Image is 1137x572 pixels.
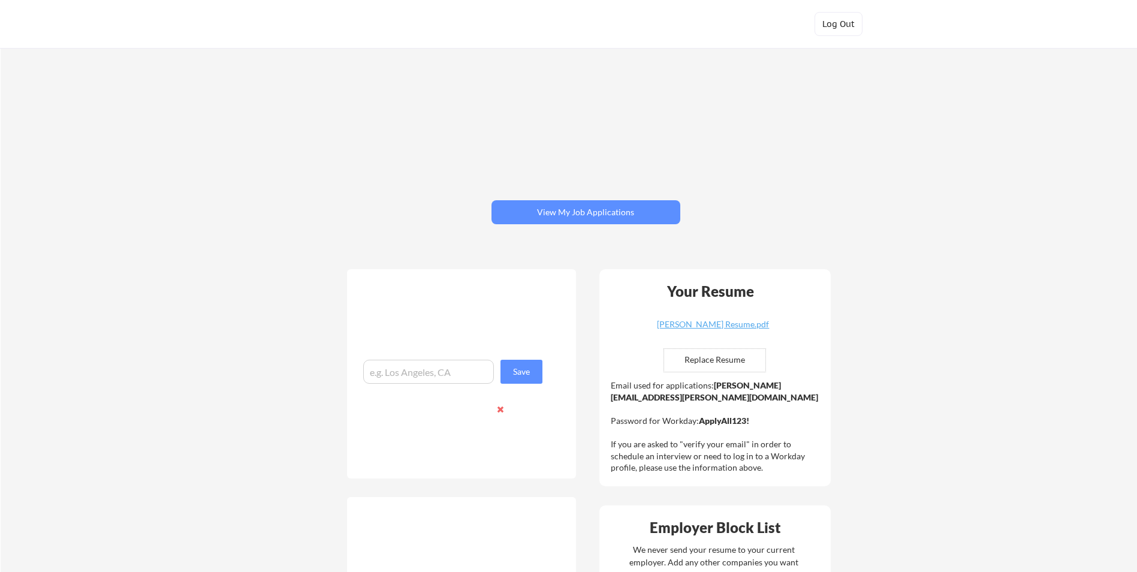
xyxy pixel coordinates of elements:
input: e.g. Los Angeles, CA [363,360,494,384]
button: View My Job Applications [491,200,680,224]
strong: ApplyAll123! [699,416,749,426]
strong: [PERSON_NAME][EMAIL_ADDRESS][PERSON_NAME][DOMAIN_NAME] [611,380,818,402]
a: [PERSON_NAME] Resume.pdf [642,320,785,339]
div: Your Resume [652,284,770,299]
div: Employer Block List [604,520,827,535]
div: Email used for applications: Password for Workday: If you are asked to "verify your email" in ord... [611,380,822,474]
button: Log Out [815,12,862,36]
button: Save [500,360,542,384]
div: [PERSON_NAME] Resume.pdf [642,320,785,329]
